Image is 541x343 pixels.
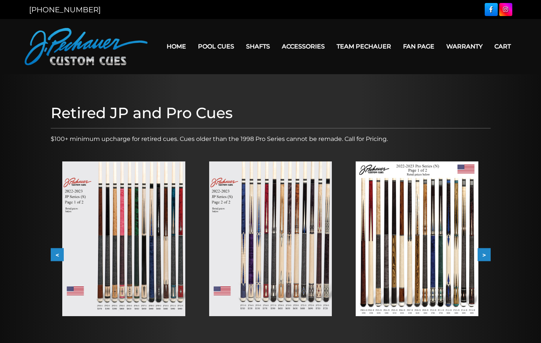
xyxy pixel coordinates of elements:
a: Shafts [240,37,276,56]
a: Home [161,37,192,56]
a: Cart [488,37,517,56]
a: Accessories [276,37,331,56]
p: $100+ minimum upcharge for retired cues. Cues older than the 1998 Pro Series cannot be remade. Ca... [51,135,491,144]
button: > [478,248,491,261]
a: Team Pechauer [331,37,397,56]
a: Fan Page [397,37,440,56]
img: Pechauer Custom Cues [25,28,148,65]
a: Warranty [440,37,488,56]
div: Carousel Navigation [51,248,491,261]
a: Pool Cues [192,37,240,56]
a: [PHONE_NUMBER] [29,5,101,14]
h1: Retired JP and Pro Cues [51,104,491,122]
button: < [51,248,64,261]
